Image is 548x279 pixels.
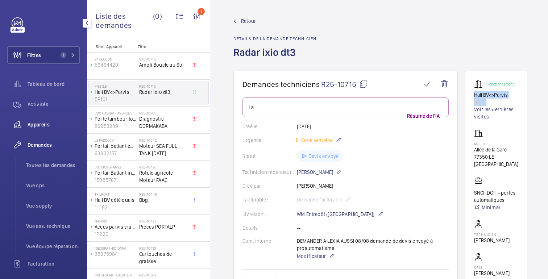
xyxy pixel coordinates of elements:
[95,143,142,149] font: Portail battant entrée
[26,243,79,249] font: Vue équipe réparation.
[474,106,518,120] a: Voir les dernières visites
[96,44,122,49] font: Site - Appareil
[233,36,316,41] font: Détails de la demande technicien
[474,142,490,146] font: MEE (LE)
[26,183,45,188] font: Vue ops
[95,62,118,68] font: 56464420
[487,82,514,86] font: Fonctionnement
[474,265,482,270] font: CSM
[474,80,486,88] img: automatic_door.svg
[139,197,148,203] font: Bbg
[95,177,116,183] font: 15085767
[297,253,326,259] font: Modificateur
[474,99,486,105] font: 5P101
[26,223,70,229] font: Vue ass. technique
[27,52,41,58] font: Filtres
[95,204,108,210] font: 1H182
[139,89,171,95] font: Radar ixio dt3
[95,123,118,129] font: 86953889
[95,170,147,176] font: Portail Battant intérieur
[474,92,508,98] font: Hall BV<>Parvis
[95,192,109,196] font: TRILPORT
[95,116,175,122] font: Porte tambour tournant dormakaba
[139,111,156,115] font: R25-10709
[139,251,172,264] font: Cartouches de graisse
[95,246,126,250] font: [GEOGRAPHIC_DATA]
[321,80,356,89] font: R25-10715
[95,224,148,230] font: Accès parvis via Hall BV
[95,138,114,142] font: Le Paddock
[63,53,65,58] font: 1
[139,57,155,61] font: R25-10716
[474,237,510,243] font: [PERSON_NAME]
[95,231,108,237] font: 1P220
[95,84,108,88] font: MEE (LE)
[233,46,296,58] font: Radar ixio dt3
[139,273,156,277] font: R25-10389
[474,232,497,237] font: Technicien
[139,138,157,142] font: R25-10542
[95,96,107,102] font: 5P101
[301,137,333,143] font: Cette semaine
[139,116,168,129] font: Diagnostic DORMAKABA
[297,169,333,175] font: [PERSON_NAME]
[95,251,118,257] font: 38975984
[138,44,146,49] font: Titre
[139,246,156,250] font: R25-10413
[474,154,518,167] font: 77350 LE [GEOGRAPHIC_DATA]
[95,89,129,95] font: Hall BV<>Parvis
[139,165,156,169] font: R25-10493
[28,81,65,87] font: Tableau de bord
[95,273,150,277] font: Institut Mutualiste Montsouris
[482,204,500,210] font: Minimal
[407,113,440,119] font: Résumé de l'IA
[139,219,156,223] font: R25-10423
[28,142,52,148] font: Demandes
[139,143,177,156] font: Moteur SEA FULL TANK [DATE]
[153,12,162,21] font: (0)
[474,147,507,153] font: Allée de la Gare
[241,18,256,24] font: Retour
[139,62,183,68] font: Ampli Boucle au Sol
[28,261,55,267] font: Facturation
[26,162,75,168] font: Toutes les demandes
[28,101,48,107] font: Activités
[297,211,375,217] font: WM Entrepôt ([GEOGRAPHIC_DATA])
[95,165,121,169] font: [PERSON_NAME]
[249,104,254,110] font: La
[139,84,156,88] font: R25-10715
[139,224,175,230] font: Pièces PORTALP
[95,197,134,203] font: Hall BV côté quais
[28,122,50,128] font: Appareils
[474,190,515,203] font: SNCF DGIF - portes automatiques
[7,46,80,64] button: Filtres1
[474,270,510,276] font: [PERSON_NAME]
[95,57,112,61] font: 24 GOUJON
[95,219,107,223] font: NANGIS
[95,150,117,156] font: 63832157
[95,111,157,115] font: CDC Habitat - Avenue [PERSON_NAME]
[242,80,320,89] font: Demandes techniciens
[139,192,157,196] font: R25-10449
[474,107,514,120] font: Voir les dernières visites
[26,203,52,209] font: Vue supply
[96,12,132,30] font: Liste des demandes
[139,170,173,183] font: Rotule agricole Moteur FAAC
[474,204,518,211] a: Minimal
